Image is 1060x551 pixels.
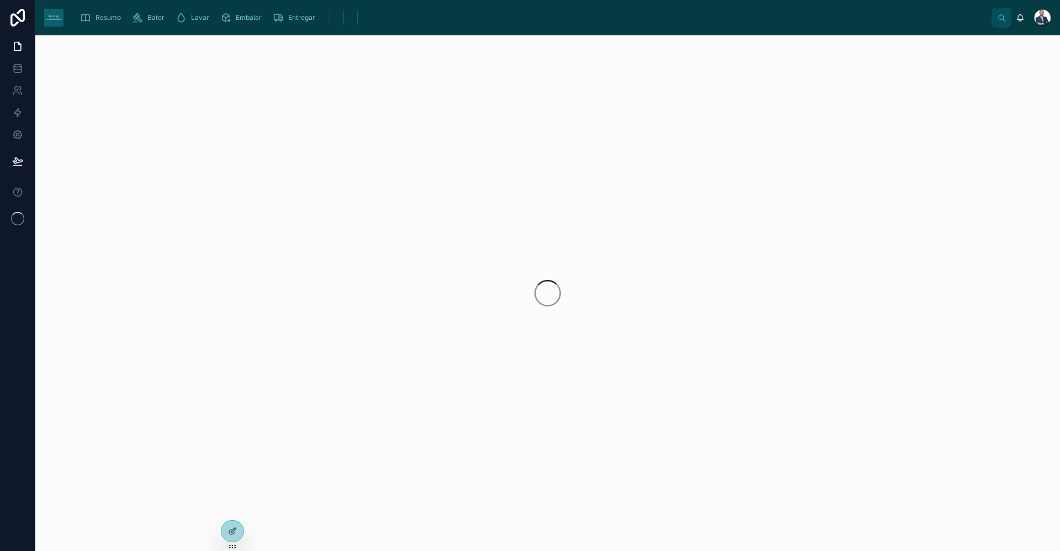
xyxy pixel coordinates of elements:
[236,13,262,22] span: Embalar
[172,8,217,28] a: Lavar
[191,13,209,22] span: Lavar
[288,13,315,22] span: Entregar
[269,8,323,28] a: Entregar
[77,8,129,28] a: Resumo
[147,13,165,22] span: Bater
[72,6,992,30] div: scrollable content
[44,9,63,27] img: App logo
[96,13,121,22] span: Resumo
[217,8,269,28] a: Embalar
[129,8,172,28] a: Bater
